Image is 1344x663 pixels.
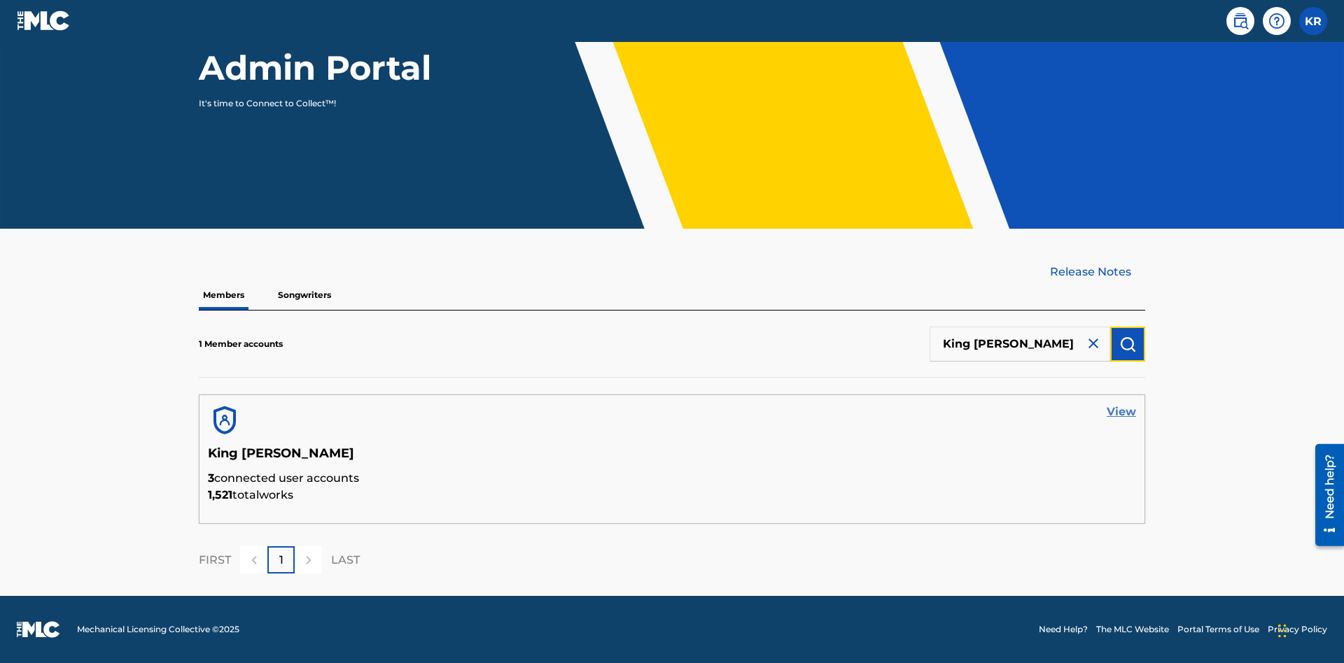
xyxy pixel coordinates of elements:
[1119,336,1136,352] img: Search Works
[1305,439,1344,553] iframe: Resource Center
[930,327,1110,362] input: Search Members
[331,552,360,569] p: LAST
[208,404,241,437] img: account
[1226,7,1254,35] a: Public Search
[17,621,60,638] img: logo
[17,10,71,31] img: MLC Logo
[1096,623,1169,636] a: The MLC Website
[1232,13,1249,29] img: search
[1299,7,1327,35] div: User Menu
[77,623,239,636] span: Mechanical Licensing Collective © 2025
[199,552,231,569] p: FIRST
[208,445,1136,470] h5: King [PERSON_NAME]
[1085,335,1102,352] img: close
[208,487,1136,504] p: total works
[208,488,232,501] span: 1,521
[1274,596,1344,663] iframe: Chat Widget
[1278,610,1287,652] div: Drag
[208,470,1136,487] p: connected user accounts
[199,338,283,350] p: 1 Member accounts
[208,471,214,485] span: 3
[274,280,335,310] p: Songwriters
[1268,13,1285,29] img: help
[1268,623,1327,636] a: Privacy Policy
[1039,623,1088,636] a: Need Help?
[1263,7,1291,35] div: Help
[199,280,248,310] p: Members
[1050,264,1145,280] a: Release Notes
[1107,404,1136,420] a: View
[199,97,442,110] p: It's time to Connect to Collect™!
[279,552,283,569] p: 1
[1177,623,1259,636] a: Portal Terms of Use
